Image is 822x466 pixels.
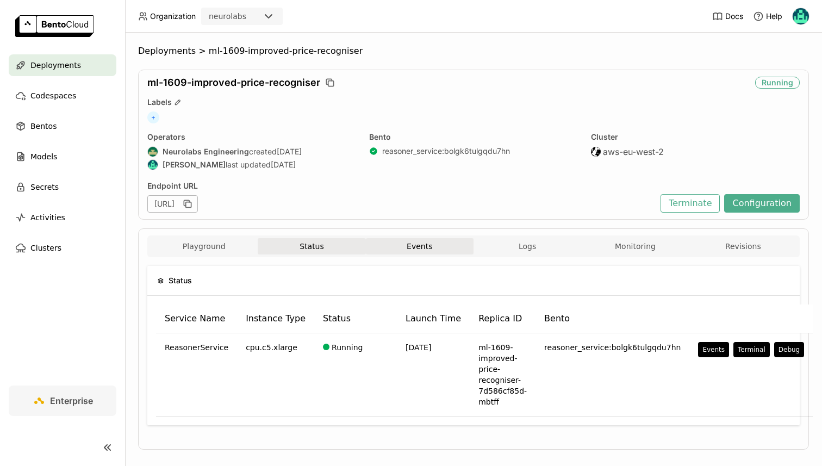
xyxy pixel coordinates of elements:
span: aws-eu-west-2 [603,146,664,157]
span: Enterprise [50,395,93,406]
input: Selected neurolabs. [247,11,248,22]
a: Secrets [9,176,116,198]
td: ml-1609-improved-price-recogniser-7d586cf85d-mbtff [470,333,535,417]
th: Service Name [156,305,237,333]
th: Bento [535,305,689,333]
div: last updated [147,159,356,170]
div: Bento [369,132,578,142]
img: Calin Cojocaru [793,8,809,24]
div: created [147,146,356,157]
nav: Breadcrumbs navigation [138,46,809,57]
span: Codespaces [30,89,76,102]
a: Bentos [9,115,116,137]
span: Bentos [30,120,57,133]
a: Models [9,146,116,167]
td: cpu.c5.xlarge [237,333,314,417]
img: Neurolabs Engineering [148,147,158,157]
span: ReasonerService [165,342,228,353]
button: Playground [150,238,258,254]
button: Events [698,342,729,357]
a: Deployments [9,54,116,76]
strong: Neurolabs Engineering [163,147,249,157]
div: Labels [147,97,800,107]
span: > [196,46,209,57]
div: Help [753,11,782,22]
a: Enterprise [9,386,116,416]
button: Configuration [724,194,800,213]
button: Terminate [661,194,720,213]
div: Operators [147,132,356,142]
span: Deployments [30,59,81,72]
th: Replica ID [470,305,535,333]
a: Activities [9,207,116,228]
button: Revisions [689,238,797,254]
button: Terminal [733,342,770,357]
span: Organization [150,11,196,21]
th: Status [314,305,397,333]
div: [URL] [147,195,198,213]
span: Secrets [30,181,59,194]
span: [DATE] [277,147,302,157]
span: Docs [725,11,743,21]
div: Endpoint URL [147,181,655,191]
span: Clusters [30,241,61,254]
span: Deployments [138,46,196,57]
button: Logs [474,238,581,254]
a: Codespaces [9,85,116,107]
strong: [PERSON_NAME] [163,160,226,170]
button: Status [258,238,365,254]
td: reasoner_service:bolgk6tulgqdu7hn [535,333,689,417]
button: Debug [774,342,804,357]
span: Activities [30,211,65,224]
a: Clusters [9,237,116,259]
div: Events [702,345,725,354]
td: Running [314,333,397,417]
img: Calin Cojocaru [148,160,158,170]
span: [DATE] [271,160,296,170]
th: Launch Time [397,305,470,333]
div: Running [755,77,800,89]
button: Monitoring [581,238,689,254]
span: + [147,111,159,123]
span: Models [30,150,57,163]
a: Docs [712,11,743,22]
img: logo [15,15,94,37]
th: Instance Type [237,305,314,333]
span: ml-1609-improved-price-recogniser [147,77,320,89]
a: reasoner_service:bolgk6tulgqdu7hn [382,146,510,156]
span: [DATE] [406,343,431,352]
span: ml-1609-improved-price-recogniser [209,46,363,57]
button: Events [366,238,474,254]
div: Cluster [591,132,800,142]
span: Help [766,11,782,21]
div: neurolabs [209,11,246,22]
span: Status [169,275,192,287]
